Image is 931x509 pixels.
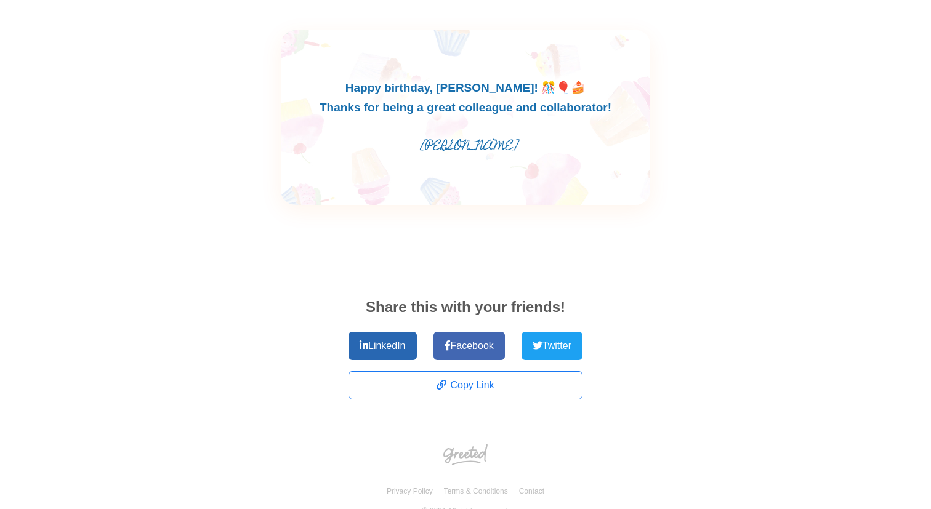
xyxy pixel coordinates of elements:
div: Happy birthday, [PERSON_NAME]! 🎊🎈🍰 Thanks for being a great colleague and collaborator! [281,30,650,205]
img: Greeted [443,444,488,465]
button: twitter [522,332,582,360]
span: [PERSON_NAME] [421,135,518,159]
h4: Share this with your friends! [366,297,565,317]
button: facebook [433,332,505,360]
a: Contact [518,481,545,501]
a: Privacy Policy [386,481,433,501]
a: Terms & Conditions [443,481,509,501]
button: linkedin [349,332,417,360]
button: Copy Link [349,371,582,399]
